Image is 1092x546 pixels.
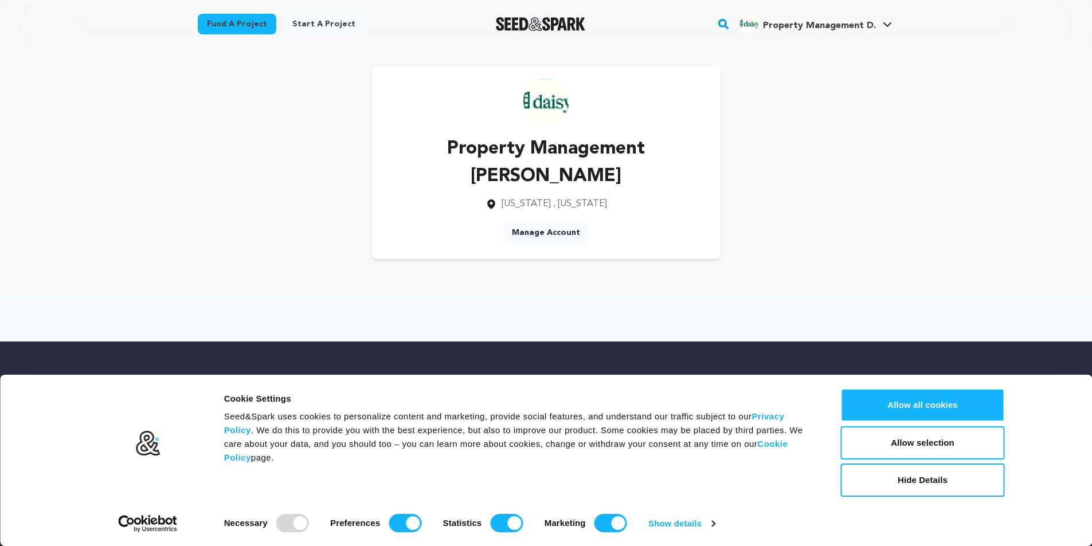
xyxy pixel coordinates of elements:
strong: Marketing [545,518,586,528]
button: Allow selection [841,426,1005,459]
a: Fund a project [198,14,276,34]
strong: Preferences [330,518,380,528]
a: Usercentrics Cookiebot - opens in a new window [97,515,198,532]
a: Seed&Spark Homepage [496,17,586,31]
a: Property Management D.'s Profile [738,12,894,33]
a: Start a project [283,14,365,34]
button: Hide Details [841,463,1005,497]
strong: Statistics [443,518,482,528]
img: https://seedandspark-static.s3.us-east-2.amazonaws.com/images/User/002/295/424/medium/3e80955347a... [523,78,569,124]
img: logo [135,430,161,457]
span: Property Management D.'s Profile [738,12,894,36]
div: Cookie Settings [224,392,815,406]
div: Seed&Spark uses cookies to personalize content and marketing, provide social features, and unders... [224,410,815,465]
span: [US_STATE] [502,199,551,209]
img: Seed&Spark Logo Dark Mode [496,17,586,31]
span: , [US_STATE] [553,199,607,209]
a: Show details [648,515,715,532]
strong: Necessary [224,518,268,528]
span: Property Management D. [763,21,876,30]
p: Property Management [PERSON_NAME] [390,135,702,190]
img: 3e80955347a59503.png [740,14,758,33]
a: Manage Account [503,222,589,243]
div: Property Management D.'s Profile [740,14,876,33]
button: Allow all cookies [841,388,1005,422]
